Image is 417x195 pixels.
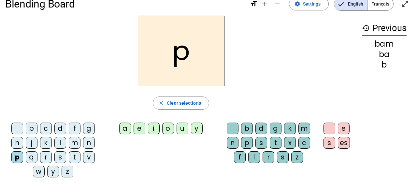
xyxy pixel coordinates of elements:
[362,24,370,32] mat-icon: history
[26,137,37,149] div: j
[158,100,164,106] mat-icon: close
[338,137,350,149] div: es
[324,137,335,149] div: s
[119,123,131,134] div: a
[54,123,66,134] div: d
[40,137,52,149] div: k
[83,151,95,163] div: v
[227,137,238,149] div: n
[248,151,260,163] div: l
[255,123,267,134] div: d
[83,123,95,134] div: g
[298,123,310,134] div: m
[11,137,23,149] div: h
[69,137,80,149] div: m
[362,61,407,69] div: b
[295,1,300,7] mat-icon: settings
[26,123,37,134] div: b
[62,166,73,177] div: z
[270,123,281,134] div: g
[148,123,160,134] div: i
[284,137,296,149] div: x
[298,137,310,149] div: c
[255,137,267,149] div: s
[162,123,174,134] div: o
[241,137,253,149] div: p
[33,166,45,177] div: w
[277,151,289,163] div: s
[134,123,145,134] div: e
[362,21,407,36] h3: Previous
[40,151,52,163] div: r
[47,166,59,177] div: y
[54,151,66,163] div: s
[40,123,52,134] div: c
[138,16,224,86] h2: p
[177,123,188,134] div: u
[270,137,281,149] div: t
[26,151,37,163] div: q
[338,123,350,134] div: e
[362,51,407,58] div: ba
[191,123,203,134] div: y
[69,151,80,163] div: t
[167,99,201,107] span: Clear selections
[362,40,407,48] div: bam
[291,151,303,163] div: z
[69,123,80,134] div: f
[153,97,209,110] button: Clear selections
[241,123,253,134] div: b
[263,151,274,163] div: r
[234,151,246,163] div: f
[83,137,95,149] div: n
[54,137,66,149] div: l
[11,151,23,163] div: p
[284,123,296,134] div: k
